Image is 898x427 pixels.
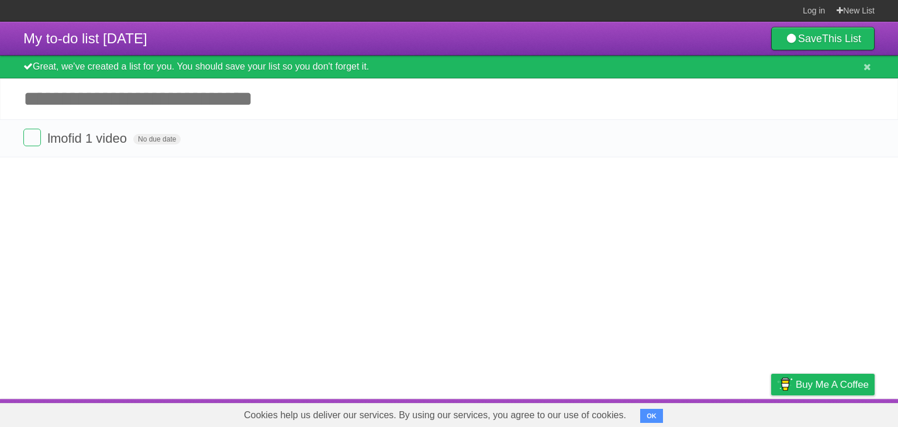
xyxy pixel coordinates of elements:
a: About [616,402,640,424]
b: This List [822,33,861,44]
span: Buy me a coffee [796,374,869,395]
a: Suggest a feature [801,402,875,424]
label: Done [23,129,41,146]
span: lmofid 1 video [47,131,130,146]
span: Cookies help us deliver our services. By using our services, you agree to our use of cookies. [232,404,638,427]
a: Terms [716,402,742,424]
a: Developers [654,402,702,424]
button: OK [640,409,663,423]
img: Buy me a coffee [777,374,793,394]
a: Privacy [756,402,786,424]
a: SaveThis List [771,27,875,50]
a: Buy me a coffee [771,374,875,395]
span: No due date [133,134,181,144]
span: My to-do list [DATE] [23,30,147,46]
